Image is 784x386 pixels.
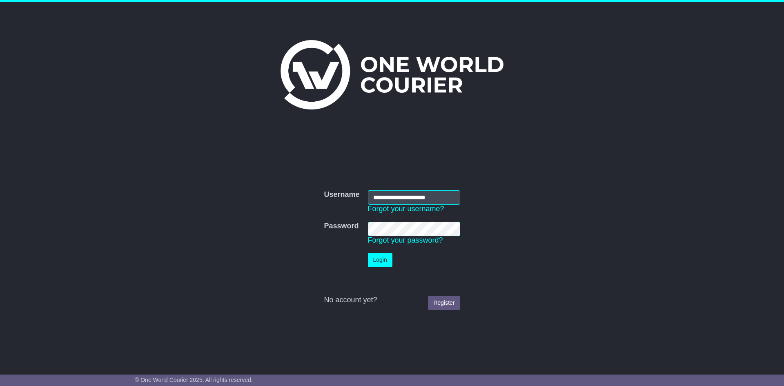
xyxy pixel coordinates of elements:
a: Register [428,296,460,310]
span: © One World Courier 2025. All rights reserved. [135,377,253,383]
a: Forgot your username? [368,205,444,213]
label: Password [324,222,359,231]
button: Login [368,253,392,267]
a: Forgot your password? [368,236,443,244]
div: No account yet? [324,296,460,305]
img: One World [281,40,503,109]
label: Username [324,190,359,199]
